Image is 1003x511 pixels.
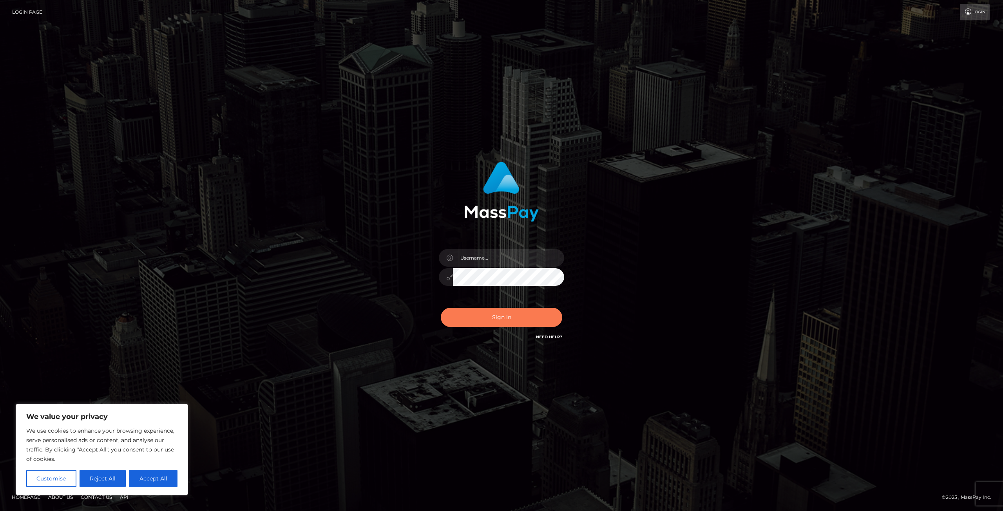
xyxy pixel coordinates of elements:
a: About Us [45,491,76,503]
a: Login [960,4,990,20]
div: We value your privacy [16,404,188,495]
img: MassPay Login [464,162,539,222]
input: Username... [453,249,564,267]
button: Accept All [129,470,177,487]
a: Login Page [12,4,42,20]
p: We use cookies to enhance your browsing experience, serve personalised ads or content, and analys... [26,426,177,464]
p: We value your privacy [26,412,177,421]
button: Customise [26,470,76,487]
a: Need Help? [536,334,562,339]
div: © 2025 , MassPay Inc. [942,493,997,502]
button: Sign in [441,308,562,327]
button: Reject All [80,470,126,487]
a: API [117,491,132,503]
a: Contact Us [78,491,115,503]
a: Homepage [9,491,43,503]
